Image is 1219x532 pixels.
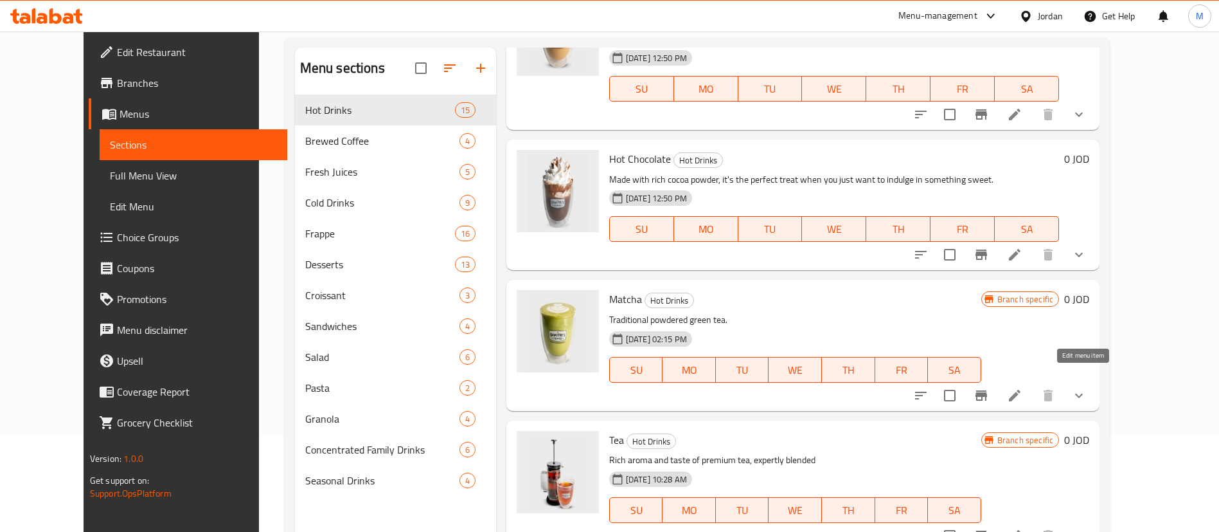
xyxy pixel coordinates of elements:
div: Cold Drinks9 [295,187,496,218]
span: SA [933,361,976,380]
button: sort-choices [905,239,936,270]
span: Granola [305,411,459,427]
button: TH [822,357,875,383]
div: Pasta [305,380,459,396]
span: [DATE] 12:50 PM [621,52,692,64]
span: FR [880,361,923,380]
span: TH [871,80,925,98]
img: Matcha [517,290,599,372]
span: 4 [460,135,475,147]
span: Get support on: [90,472,149,489]
span: TU [721,361,764,380]
button: WE [802,76,866,102]
svg: Show Choices [1071,107,1087,122]
span: 15 [456,104,475,116]
span: 3 [460,289,475,302]
button: FR [875,497,929,523]
button: SU [609,357,663,383]
span: Branch specific [992,293,1058,306]
div: items [459,164,476,179]
div: items [455,102,476,118]
span: SA [933,501,976,520]
span: Version: [90,450,121,467]
h6: 0 JOD [1064,431,1089,449]
div: Menu-management [898,8,977,24]
span: 6 [460,444,475,456]
h6: 0 JOD [1064,150,1089,168]
span: SA [1000,220,1054,239]
span: 1.0.0 [123,450,143,467]
button: delete [1033,99,1063,130]
span: Hot Drinks [674,153,722,168]
span: SA [1000,80,1054,98]
span: Sandwiches [305,318,459,334]
p: Rich aroma and taste of premium tea, expertly blended [609,452,981,468]
span: FR [936,220,990,239]
div: items [459,288,476,303]
div: items [459,411,476,427]
span: Seasonal Drinks [305,473,459,488]
span: Salad [305,349,459,365]
div: Salad6 [295,342,496,372]
div: Hot Drinks15 [295,95,496,125]
span: Select all sections [407,55,434,82]
button: sort-choices [905,380,936,411]
div: Croissant [305,288,459,303]
span: WE [807,80,861,98]
span: 13 [456,259,475,271]
span: Menus [120,106,277,122]
button: WE [769,357,822,383]
div: Concentrated Family Drinks6 [295,434,496,465]
span: Matcha [609,289,642,309]
div: items [459,195,476,210]
button: FR [930,216,995,242]
span: 4 [460,320,475,333]
div: Sandwiches4 [295,311,496,342]
button: MO [674,76,738,102]
a: Edit menu item [1007,247,1022,262]
button: WE [802,216,866,242]
a: Menus [89,98,287,129]
span: Cold Drinks [305,195,459,210]
div: Concentrated Family Drinks [305,442,459,457]
div: Hot Drinks [305,102,455,118]
nav: Menu sections [295,89,496,501]
span: Select to update [936,241,963,268]
span: Hot Chocolate [609,149,671,169]
a: Menu disclaimer [89,315,287,345]
span: SU [615,220,669,239]
span: TH [827,361,870,380]
span: Brewed Coffee [305,133,459,149]
button: TU [716,357,769,383]
span: TU [743,80,797,98]
div: Brewed Coffee4 [295,125,496,156]
span: Select to update [936,382,963,409]
svg: Show Choices [1071,247,1087,262]
div: items [459,442,476,457]
div: items [455,257,476,272]
span: Tea [609,430,624,450]
span: Hot Drinks [645,293,693,308]
button: show more [1063,380,1094,411]
span: SU [615,501,657,520]
span: Desserts [305,257,455,272]
span: Full Menu View [110,168,277,183]
button: MO [663,357,716,383]
div: Fresh Juices5 [295,156,496,187]
p: Made with rich cocoa powder, it's the perfect treat when you just want to indulge in something sw... [609,172,1059,188]
span: TU [721,501,764,520]
svg: Show Choices [1071,388,1087,403]
span: Fresh Juices [305,164,459,179]
a: Sections [100,129,287,160]
span: FR [880,501,923,520]
a: Edit Restaurant [89,37,287,68]
p: Traditional powdered green tea. [609,312,981,328]
span: MO [679,80,733,98]
a: Upsell [89,345,287,376]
